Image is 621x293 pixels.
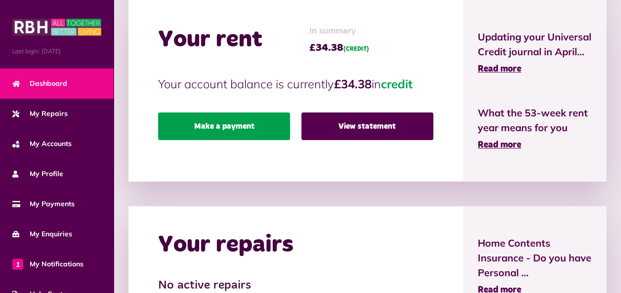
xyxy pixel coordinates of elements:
span: Home Contents Insurance - Do you have Personal ... [478,236,591,280]
h2: Your rent [158,26,262,54]
span: My Payments [12,199,75,209]
span: credit [381,76,413,91]
a: Make a payment [158,112,290,140]
span: My Enquiries [12,229,72,239]
span: 1 [12,258,23,269]
img: MyRBH [12,17,101,37]
strong: £34.38 [334,76,372,91]
span: What the 53-week rent year means for you [478,106,591,135]
span: My Accounts [12,139,72,149]
span: My Profile [12,169,63,179]
span: £34.38 [309,40,369,55]
span: Read more [478,141,521,149]
span: Last login: [DATE] [12,47,101,56]
a: View statement [301,112,433,140]
span: Read more [478,65,521,73]
span: My Notifications [12,259,83,269]
p: Your account balance is currently in [158,75,433,93]
span: (CREDIT) [343,46,369,52]
a: Updating your Universal Credit journal in April... Read more [478,30,591,76]
span: Dashboard [12,78,67,89]
h3: No active repairs [158,279,433,293]
span: My Repairs [12,109,68,119]
a: What the 53-week rent year means for you Read more [478,106,591,152]
span: Updating your Universal Credit journal in April... [478,30,591,59]
span: In summary [309,25,369,38]
h2: Your repairs [158,231,293,259]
